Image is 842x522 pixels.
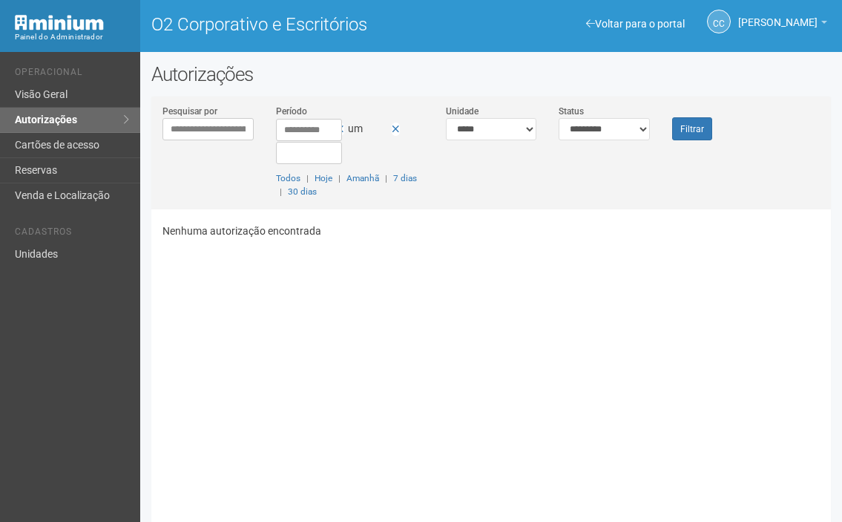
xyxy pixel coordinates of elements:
font: Cadastros [15,226,72,237]
font: um [348,123,363,134]
font: Status [559,106,584,117]
font: [PERSON_NAME] [738,16,818,28]
font: Nenhuma autorização encontrada [162,225,321,237]
font: Unidade [446,106,478,117]
font: Venda e Localização [15,189,110,201]
font: Filtrar [680,124,704,134]
font: Reservas [15,164,57,176]
font: | [306,173,309,183]
span: Camila Catarina Lima [738,2,818,28]
font: Pesquisar por [162,106,217,117]
a: Todos [276,173,300,183]
a: Hoje [315,173,332,183]
font: Autorizações [151,63,253,85]
img: Mínimo [15,15,104,30]
a: [PERSON_NAME] [738,19,827,30]
font: Voltar para o portal [595,18,685,30]
a: Amanhã [346,173,379,183]
font: Painel do Administrador [15,33,103,41]
button: Filtrar [672,117,712,140]
font: Autorizações [15,114,77,125]
font: CC [713,19,725,29]
font: Cartões de acesso [15,139,99,151]
font: | [280,186,282,197]
a: Voltar para o portal [586,18,685,30]
a: CC [707,10,731,33]
font: Operacional [15,67,82,77]
font: | [385,173,387,183]
font: Unidades [15,248,58,260]
font: | [338,173,341,183]
a: 7 dias [393,173,417,183]
font: O2 Corporativo e Escritórios [151,14,367,35]
font: Visão Geral [15,88,68,100]
a: 30 dias [288,186,317,197]
font: Período [276,106,307,117]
